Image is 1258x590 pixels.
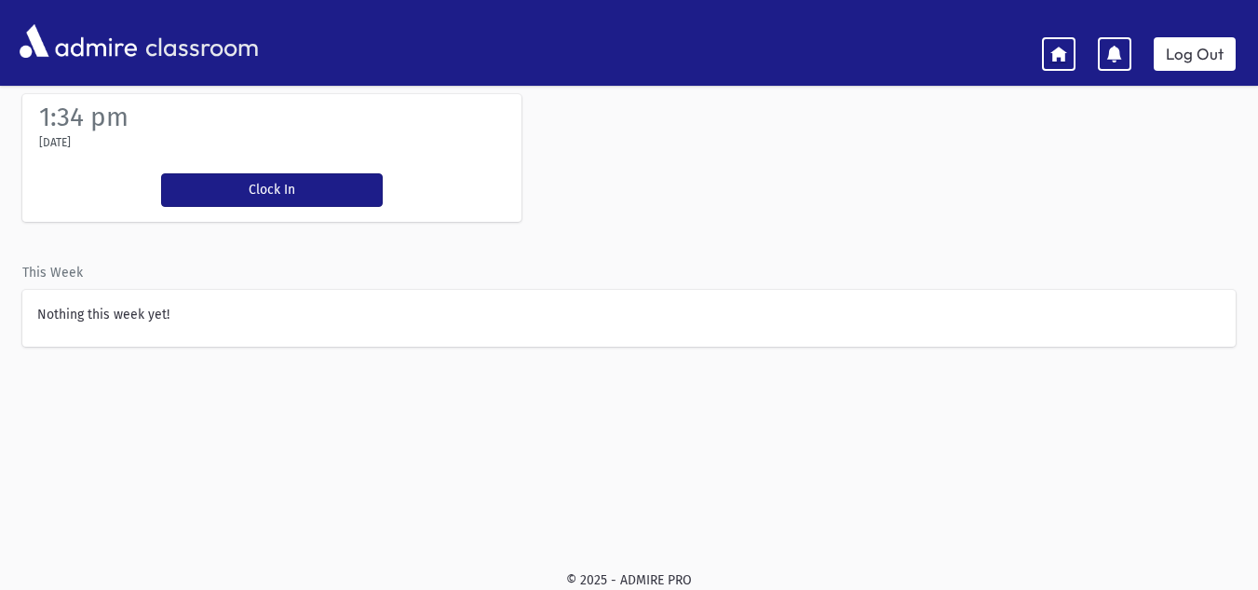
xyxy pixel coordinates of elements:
[15,20,142,62] img: AdmirePro
[39,102,129,132] label: 1:34 pm
[30,570,1228,590] div: © 2025 - ADMIRE PRO
[1154,37,1236,71] a: Log Out
[142,17,259,66] span: classroom
[161,173,383,207] button: Clock In
[37,305,169,324] label: Nothing this week yet!
[39,134,71,151] label: [DATE]
[22,263,83,282] label: This Week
